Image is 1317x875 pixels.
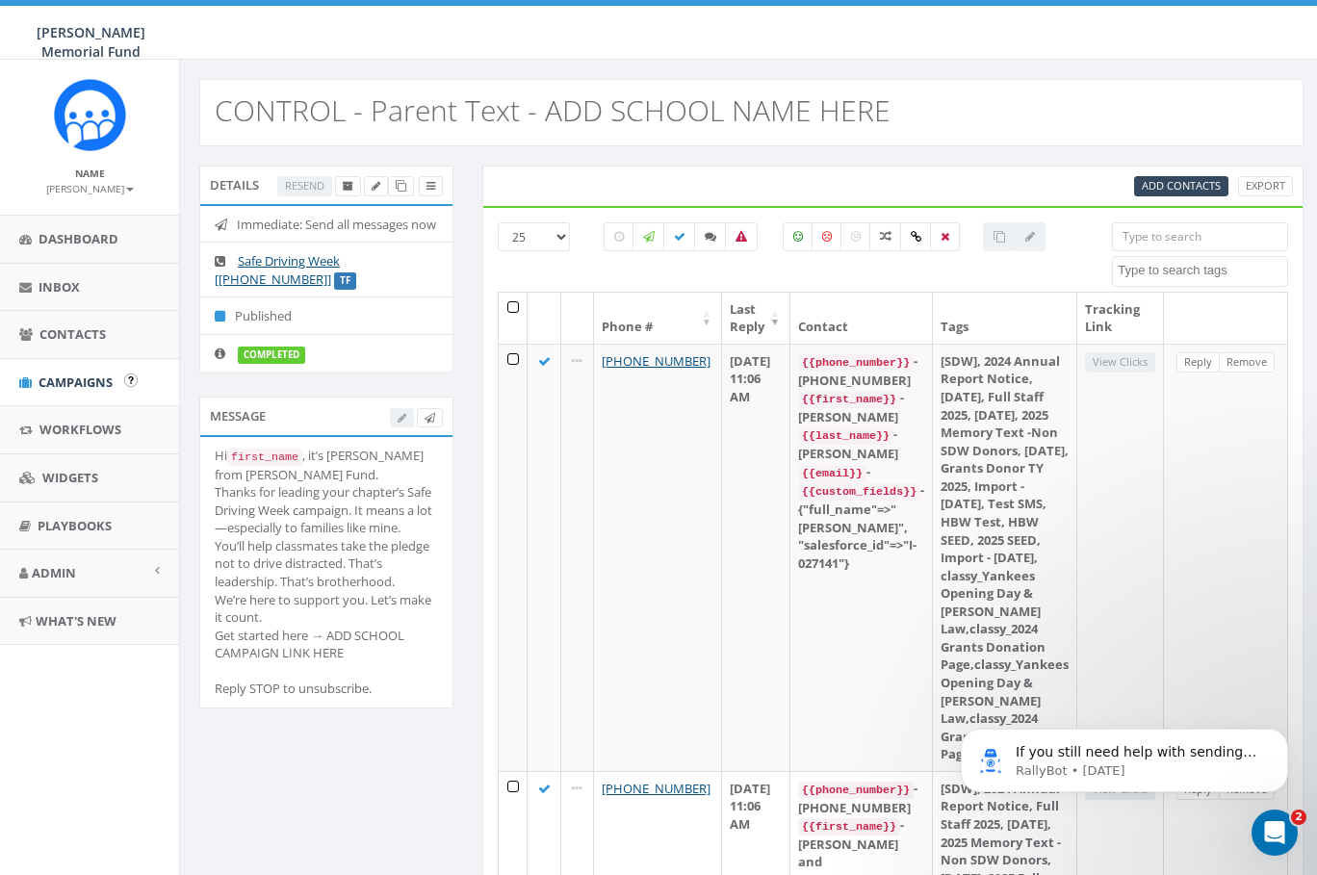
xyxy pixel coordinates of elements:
label: Link Clicked [900,222,932,251]
img: Rally_Corp_Icon.png [54,79,126,151]
span: Dashboard [39,230,118,247]
label: Delivered [663,222,696,251]
label: Replied [694,222,727,251]
span: View Campaign Delivery Statistics [426,178,435,193]
label: Removed [930,222,960,251]
span: Add Contacts [1142,178,1221,193]
i: Published [215,310,235,322]
span: [PERSON_NAME] Memorial Fund [37,23,145,61]
span: Playbooks [38,517,112,534]
th: Last Reply: activate to sort column ascending [722,293,790,344]
a: Safe Driving Week [[PHONE_NUMBER]] [215,252,340,288]
iframe: Intercom notifications message [932,688,1317,823]
a: Add Contacts [1134,176,1228,196]
label: Pending [604,222,634,251]
div: - [PERSON_NAME] [798,425,924,462]
i: Immediate: Send all messages now [215,219,237,231]
th: Tags [933,293,1077,344]
small: [PERSON_NAME] [46,182,134,195]
textarea: Search [1118,262,1287,279]
a: Remove [1219,352,1275,373]
div: - [PHONE_NUMBER] [798,780,924,816]
span: CSV files only [1142,178,1221,193]
div: Hi , it’s [PERSON_NAME] from [PERSON_NAME] Fund. Thanks for leading your chapter’s Safe Driving W... [215,447,438,698]
span: Admin [32,564,76,581]
span: Clone Campaign [396,178,406,193]
span: What's New [36,612,116,630]
div: - [798,463,924,482]
th: Tracking Link [1077,293,1164,344]
div: Message [199,397,453,435]
th: Phone #: activate to sort column ascending [594,293,722,344]
div: - [PERSON_NAME] [798,389,924,425]
span: Inbox [39,278,80,296]
label: Positive [783,222,813,251]
label: Bounced [725,222,758,251]
small: Name [75,167,105,180]
span: 2 [1291,810,1306,825]
code: {{first_name}} [798,391,900,408]
h2: CONTROL - Parent Text - ADD SCHOOL NAME HERE [215,94,891,126]
span: Edit Campaign Title [372,178,380,193]
iframe: Intercom live chat [1252,810,1298,856]
span: Campaigns [39,373,113,391]
label: Sending [633,222,665,251]
a: Reply [1176,352,1220,373]
label: TF [334,272,356,290]
code: {{phone_number}} [798,354,914,372]
li: Published [200,296,452,335]
span: Contacts [39,325,106,343]
span: Archive Campaign [343,178,353,193]
code: {{custom_fields}} [798,483,920,501]
a: Export [1238,176,1293,196]
div: - [PHONE_NUMBER] [798,352,924,389]
div: - {"full_name"=>"[PERSON_NAME]", "salesforce_id"=>"I-027141"} [798,481,924,572]
code: {{first_name}} [798,818,900,836]
code: {{phone_number}} [798,782,914,799]
span: Send Test Message [425,410,435,425]
a: [PHONE_NUMBER] [602,352,710,370]
td: [DATE] 11:06 AM [722,344,790,771]
label: Mixed [869,222,902,251]
input: Submit [124,373,138,387]
a: [PHONE_NUMBER] [602,780,710,797]
label: Neutral [840,222,871,251]
input: Type to search [1112,222,1288,251]
span: Widgets [42,469,98,486]
li: Immediate: Send all messages now [200,206,452,244]
code: {{last_name}} [798,427,893,445]
span: Workflows [39,421,121,438]
code: first_name [227,449,302,466]
div: Details [199,166,453,204]
code: {{email}} [798,465,866,482]
label: completed [238,347,305,364]
a: [PERSON_NAME] [46,179,134,196]
td: [SDW], 2024 Annual Report Notice, [DATE], Full Staff 2025, [DATE], 2025 Memory Text -Non SDW Dono... [933,344,1077,771]
th: Contact [790,293,933,344]
label: Negative [812,222,842,251]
